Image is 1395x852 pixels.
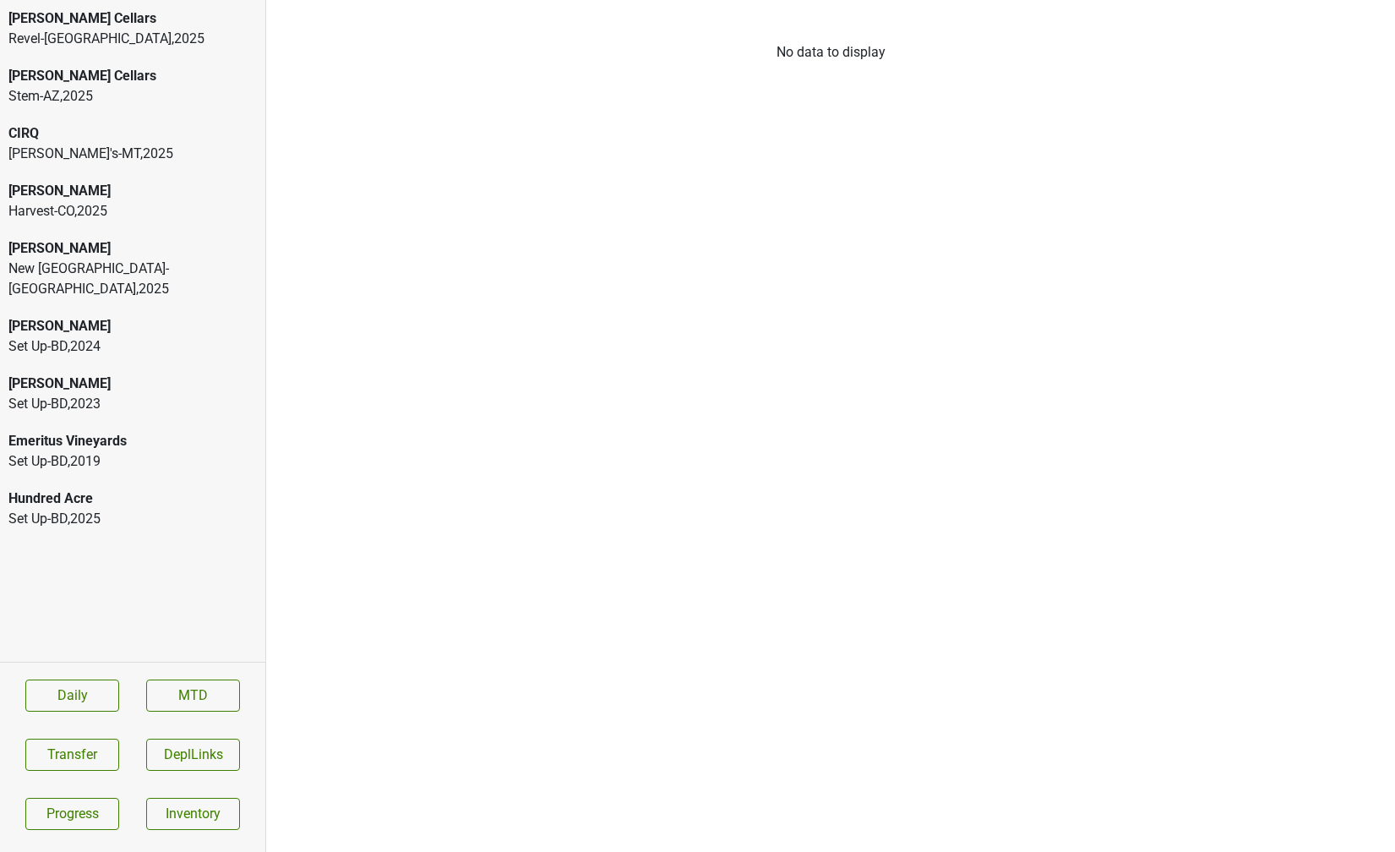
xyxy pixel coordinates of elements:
a: Progress [25,798,119,830]
div: [PERSON_NAME] [8,374,257,394]
button: Transfer [25,739,119,771]
div: Stem-AZ , 2025 [8,86,257,106]
div: New [GEOGRAPHIC_DATA]-[GEOGRAPHIC_DATA] , 2025 [8,259,257,299]
div: [PERSON_NAME] Cellars [8,66,257,86]
div: [PERSON_NAME] [8,238,257,259]
a: MTD [146,680,240,712]
div: Set Up-BD , 2023 [8,394,257,414]
div: [PERSON_NAME] [8,181,257,201]
div: Set Up-BD , 2024 [8,336,257,357]
div: Set Up-BD , 2025 [8,509,257,529]
a: Daily [25,680,119,712]
div: [PERSON_NAME]'s-MT , 2025 [8,144,257,164]
div: Hundred Acre [8,489,257,509]
a: Inventory [146,798,240,830]
div: No data to display [266,42,1395,63]
div: [PERSON_NAME] Cellars [8,8,257,29]
div: Set Up-BD , 2019 [8,451,257,472]
div: CIRQ [8,123,257,144]
button: DeplLinks [146,739,240,771]
div: Revel-[GEOGRAPHIC_DATA] , 2025 [8,29,257,49]
div: Emeritus Vineyards [8,431,257,451]
div: Harvest-CO , 2025 [8,201,257,221]
div: [PERSON_NAME] [8,316,257,336]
